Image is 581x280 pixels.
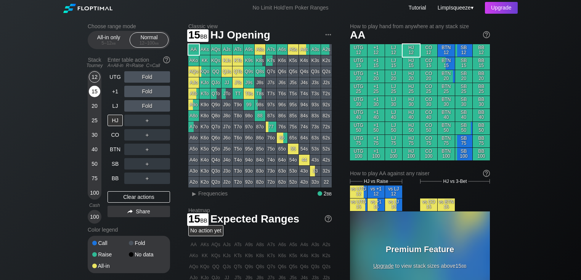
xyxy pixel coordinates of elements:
div: K7o [199,122,210,132]
div: A8o [188,110,199,121]
div: 98o [244,110,254,121]
div: UTG 20 [350,70,367,83]
div: UTG [108,71,123,83]
div: 84o [255,155,265,165]
div: SB 30 [455,96,472,109]
div: Fold [124,86,170,97]
div: BB 12 [473,44,490,57]
div: K9s [244,55,254,66]
div: BB 25 [473,83,490,96]
div: AJo [188,77,199,88]
div: 62o [277,177,287,187]
div: 92s [321,99,332,110]
div: HJ 30 [403,96,420,109]
div: 44 [299,155,310,165]
div: No Limit Hold’em Poker Ranges [241,5,340,13]
div: JTo [221,88,232,99]
div: UTG 25 [350,83,367,96]
div: CO 30 [420,96,437,109]
div: BTN 20 [438,70,455,83]
div: Fold [129,240,165,246]
div: 12 – 100 [133,40,165,46]
div: Fold [124,71,170,83]
div: 76s [277,122,287,132]
div: 84s [299,110,310,121]
div: 82s [321,110,332,121]
div: SB 40 [455,109,472,122]
div: CO 50 [420,122,437,134]
span: HJ Opening [209,29,271,42]
h2: Classic view [188,23,332,29]
div: SB 50 [455,122,472,134]
div: Q9o [210,99,221,110]
div: ＋ [124,173,170,184]
div: SB 75 [455,135,472,147]
div: ＋ [124,158,170,170]
div: Q5o [210,144,221,154]
div: All-in only [91,33,126,47]
div: 94s [299,99,310,110]
div: A9s [244,44,254,55]
div: TT [233,88,243,99]
div: KQs [210,55,221,66]
div: Q5s [288,66,299,77]
div: 32s [321,166,332,176]
div: A6o [188,133,199,143]
div: BTN 15 [438,57,455,70]
div: 86s [277,110,287,121]
div: BTN 50 [438,122,455,134]
img: help.32db89a4.svg [162,56,171,64]
div: 92o [244,177,254,187]
div: J8o [221,110,232,121]
div: BB 75 [473,135,490,147]
div: AKs [199,44,210,55]
div: KJs [221,55,232,66]
div: 86o [255,133,265,143]
div: J5s [288,77,299,88]
div: BB 40 [473,109,490,122]
div: ATs [233,44,243,55]
div: Call [92,240,129,246]
div: J8s [255,77,265,88]
div: 75s [288,122,299,132]
h2: Choose range mode [88,23,170,29]
div: CO 12 [420,44,437,57]
div: KJo [199,77,210,88]
div: 66 [277,133,287,143]
div: QQ [210,66,221,77]
div: HJ 75 [403,135,420,147]
div: 99 [244,99,254,110]
div: 12 [89,71,100,83]
div: A3o [188,166,199,176]
div: 75 [89,173,100,184]
div: Q8s [255,66,265,77]
div: +1 50 [368,122,385,134]
div: JJ [221,77,232,88]
div: J2s [321,77,332,88]
div: BB 30 [473,96,490,109]
div: K4o [199,155,210,165]
div: AQs [210,44,221,55]
div: BTN [108,144,123,155]
div: K6o [199,133,210,143]
div: BB 100 [473,148,490,160]
div: BB 20 [473,70,490,83]
div: AA [188,44,199,55]
div: 54o [288,155,299,165]
div: BTN 25 [438,83,455,96]
div: LJ 40 [385,109,402,122]
div: CO 75 [420,135,437,147]
div: T6o [233,133,243,143]
div: SB 12 [455,44,472,57]
div: LJ 30 [385,96,402,109]
span: LimpIsqueeze [438,5,471,11]
div: LJ 15 [385,57,402,70]
div: LJ 50 [385,122,402,134]
div: HJ 100 [403,148,420,160]
div: ＋ [124,129,170,141]
div: 64s [299,133,310,143]
div: T7o [233,122,243,132]
div: AKo [188,55,199,66]
span: AA [350,29,365,41]
div: 65o [277,144,287,154]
